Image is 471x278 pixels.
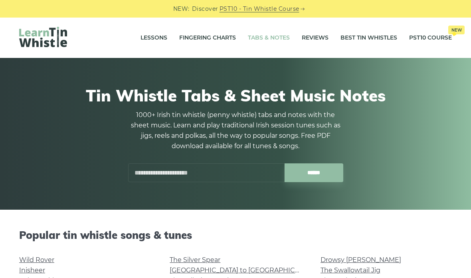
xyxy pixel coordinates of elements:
a: [GEOGRAPHIC_DATA] to [GEOGRAPHIC_DATA] [170,266,317,274]
img: LearnTinWhistle.com [19,27,67,47]
a: Fingering Charts [179,28,236,48]
a: Wild Rover [19,256,54,264]
a: The Swallowtail Jig [321,266,380,274]
a: Best Tin Whistles [340,28,397,48]
a: Tabs & Notes [248,28,290,48]
a: Reviews [302,28,329,48]
a: PST10 CourseNew [409,28,452,48]
a: Lessons [141,28,167,48]
h1: Tin Whistle Tabs & Sheet Music Notes [23,86,448,105]
a: The Silver Spear [170,256,220,264]
span: New [448,26,465,34]
a: Drowsy [PERSON_NAME] [321,256,401,264]
h2: Popular tin whistle songs & tunes [19,229,452,241]
p: 1000+ Irish tin whistle (penny whistle) tabs and notes with the sheet music. Learn and play tradi... [128,110,343,151]
a: Inisheer [19,266,45,274]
